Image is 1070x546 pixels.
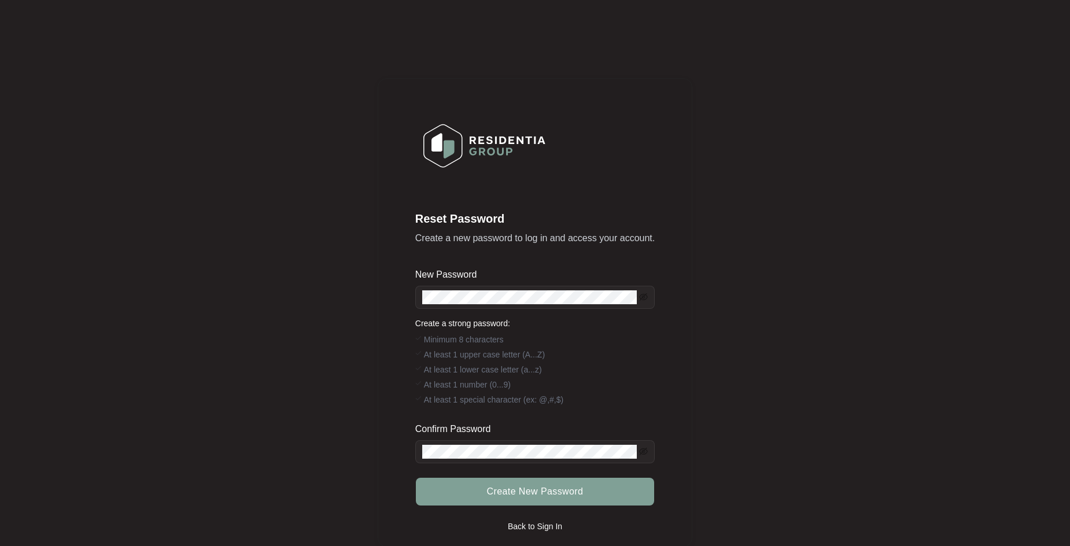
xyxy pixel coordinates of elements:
[639,447,648,456] span: eye-invisible
[415,269,485,281] label: New Password
[424,364,542,375] p: At least 1 lower case letter (a...z)
[416,116,553,175] img: Description of my image
[487,485,584,499] span: Create New Password
[415,231,655,245] p: Create a new password to log in and access your account.
[415,335,421,341] img: gray tick
[424,394,563,405] p: At least 1 special character (ex: @,#,$)
[415,365,421,371] img: gray tick
[424,379,511,390] p: At least 1 number (0...9)
[424,334,504,345] p: Minimum 8 characters
[415,211,655,227] p: Reset Password
[415,423,499,435] label: Confirm Password
[415,395,421,401] img: gray tick
[415,350,421,356] img: gray tick
[422,290,637,304] input: New Password
[415,318,655,329] p: Create a strong password:
[416,478,654,506] button: Create New Password
[415,380,421,386] img: gray tick
[639,293,648,301] span: eye-invisible
[424,349,545,360] p: At least 1 upper case letter (A...Z)
[422,445,637,459] input: Confirm Password
[508,521,562,532] p: Back to Sign In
